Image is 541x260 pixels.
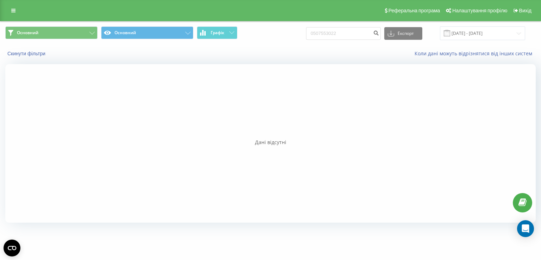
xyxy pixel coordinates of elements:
span: Реферальна програма [388,8,440,13]
span: Основний [17,30,38,36]
button: Основний [5,26,98,39]
div: Дані відсутні [5,139,536,146]
button: Графік [197,26,237,39]
span: Вихід [519,8,531,13]
a: Коли дані можуть відрізнятися вiд інших систем [415,50,536,57]
input: Пошук за номером [306,27,381,40]
button: Скинути фільтри [5,50,49,57]
button: Основний [101,26,193,39]
button: Open CMP widget [4,240,20,256]
span: Графік [211,30,224,35]
div: Open Intercom Messenger [517,220,534,237]
span: Налаштування профілю [452,8,507,13]
button: Експорт [384,27,422,40]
